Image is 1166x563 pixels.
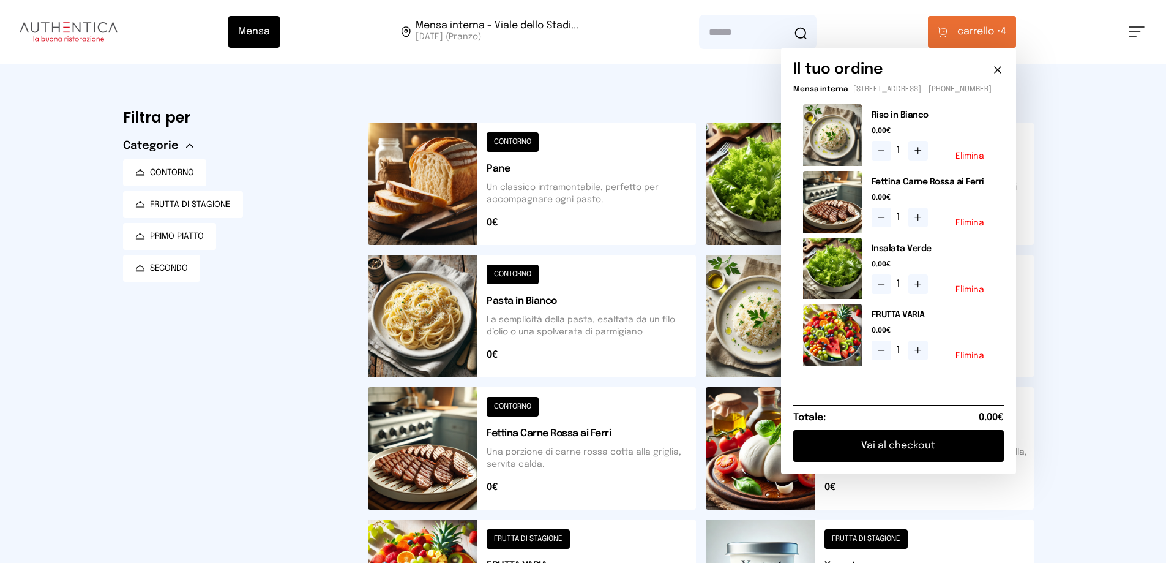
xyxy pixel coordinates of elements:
[228,16,280,48] button: Mensa
[896,343,903,358] span: 1
[955,152,984,161] button: Elimina
[803,238,862,300] img: media
[793,85,1004,94] p: - [STREET_ADDRESS] - [PHONE_NUMBER]
[123,191,243,218] button: FRUTTA DI STAGIONE
[416,21,578,43] span: Viale dello Stadio, 77, 05100 Terni TR, Italia
[793,410,826,425] h6: Totale:
[872,326,994,336] span: 0.00€
[896,210,903,225] span: 1
[150,230,204,243] span: PRIMO PIATTO
[896,277,903,292] span: 1
[793,430,1004,462] button: Vai al checkout
[123,255,200,282] button: SECONDO
[123,108,348,127] h6: Filtra per
[872,109,994,121] h2: Riso in Bianco
[123,159,206,186] button: CONTORNO
[150,167,194,179] span: CONTORNO
[123,137,193,154] button: Categorie
[955,285,984,294] button: Elimina
[793,86,848,93] span: Mensa interna
[872,260,994,270] span: 0.00€
[872,126,994,136] span: 0.00€
[979,410,1004,425] span: 0.00€
[150,198,231,211] span: FRUTTA DI STAGIONE
[872,193,994,203] span: 0.00€
[896,143,903,158] span: 1
[803,104,862,166] img: media
[957,25,1006,39] span: 4
[416,31,578,43] span: [DATE] (Pranzo)
[955,352,984,360] button: Elimina
[123,223,216,250] button: PRIMO PIATTO
[150,262,188,274] span: SECONDO
[872,309,994,321] h2: FRUTTA VARIA
[123,137,179,154] span: Categorie
[803,171,862,233] img: media
[928,16,1016,48] button: carrello •4
[793,60,883,80] h6: Il tuo ordine
[872,176,994,188] h2: Fettina Carne Rossa ai Ferri
[803,304,862,366] img: media
[955,219,984,227] button: Elimina
[872,243,994,255] h2: Insalata Verde
[20,22,118,42] img: logo.8f33a47.png
[957,25,1001,39] span: carrello •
